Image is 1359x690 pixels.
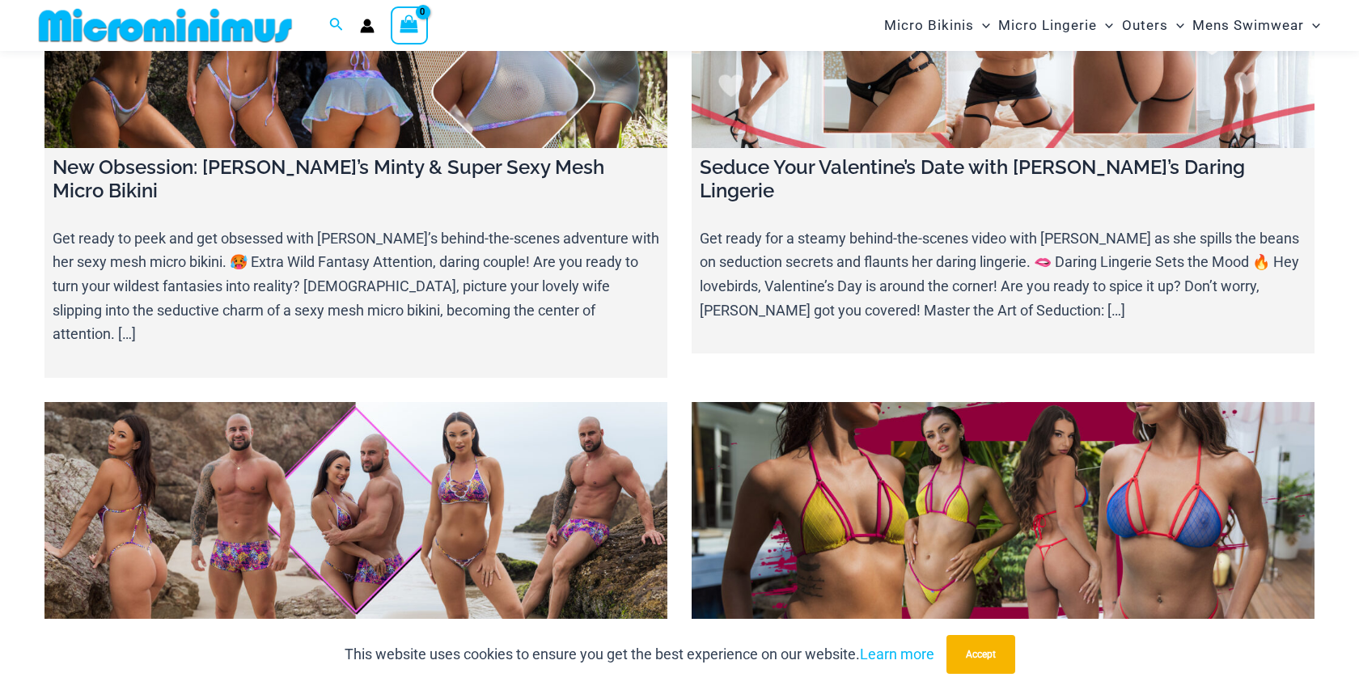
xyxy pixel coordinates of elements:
[880,5,994,46] a: Micro BikinisMenu ToggleMenu Toggle
[884,5,974,46] span: Micro Bikinis
[1192,5,1304,46] span: Mens Swimwear
[1097,5,1113,46] span: Menu Toggle
[994,5,1117,46] a: Micro LingerieMenu ToggleMenu Toggle
[1304,5,1320,46] span: Menu Toggle
[345,642,934,667] p: This website uses cookies to ensure you get the best experience on our website.
[878,2,1327,49] nav: Site Navigation
[692,402,1315,620] a: Tamika & Tayla’s Divinely Sexy Mesh Bikini
[974,5,990,46] span: Menu Toggle
[44,402,667,620] a: Tadgh Wildly Master Men’s Swimwear With Confidence
[391,6,428,44] a: View Shopping Cart, empty
[1118,5,1188,46] a: OutersMenu ToggleMenu Toggle
[329,15,344,36] a: Search icon link
[53,156,659,203] h4: New Obsession: [PERSON_NAME]’s Minty & Super Sexy Mesh Micro Bikini
[360,19,375,33] a: Account icon link
[946,635,1015,674] button: Accept
[53,226,659,347] p: Get ready to peek and get obsessed with [PERSON_NAME]’s behind-the-scenes adventure with her sexy...
[998,5,1097,46] span: Micro Lingerie
[700,156,1306,203] h4: Seduce Your Valentine’s Date with [PERSON_NAME]’s Daring Lingerie
[860,646,934,662] a: Learn more
[1168,5,1184,46] span: Menu Toggle
[1188,5,1324,46] a: Mens SwimwearMenu ToggleMenu Toggle
[1122,5,1168,46] span: Outers
[32,7,298,44] img: MM SHOP LOGO FLAT
[700,226,1306,323] p: Get ready for a steamy behind-the-scenes video with [PERSON_NAME] as she spills the beans on sedu...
